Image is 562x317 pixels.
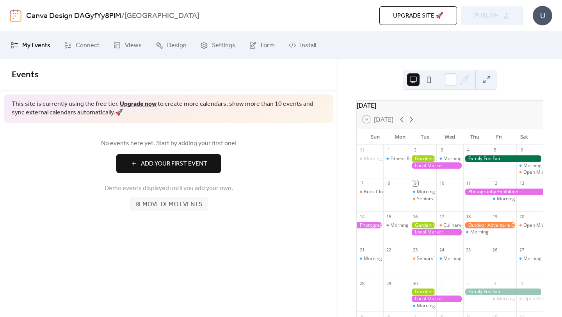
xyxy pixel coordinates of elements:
div: 15 [386,214,391,219]
div: 2 [466,280,471,286]
div: Photography Exhibition [463,189,543,195]
a: My Events [5,35,56,56]
div: Gardening Workshop [410,289,436,295]
div: 14 [359,214,365,219]
div: U [533,6,552,25]
div: Mon [388,129,413,145]
div: Morning Yoga Bliss [443,255,485,262]
div: Family Fun Fair [463,289,543,295]
div: Morning Yoga Bliss [443,155,485,162]
span: My Events [22,41,50,50]
div: 29 [386,280,391,286]
div: 16 [412,214,418,219]
div: 10 [439,180,445,186]
span: No events here yet. Start by adding your first one! [12,139,325,148]
div: 8 [386,180,391,186]
div: 22 [386,247,391,253]
span: Settings [212,41,235,50]
div: 19 [492,214,498,219]
div: 2 [412,147,418,153]
div: Morning Yoga Bliss [463,229,490,235]
div: Open Mic Night [516,169,543,176]
b: [GEOGRAPHIC_DATA] [124,9,199,23]
span: Connect [76,41,100,50]
button: Upgrade site 🚀 [379,6,457,25]
div: Open Mic Night [523,296,557,302]
span: Design [167,41,187,50]
div: Photography Exhibition [357,222,383,229]
div: 13 [519,180,525,186]
div: Outdoor Adventure Day [463,222,516,229]
div: 21 [359,247,365,253]
div: Open Mic Night [523,169,557,176]
div: 25 [466,247,471,253]
div: 9 [412,180,418,186]
div: Seniors' Social Tea [417,255,458,262]
img: logo [10,9,21,22]
div: Morning Yoga Bliss [410,189,436,195]
div: Sun [363,129,388,145]
div: Gardening Workshop [410,155,436,162]
div: Local Market [410,296,463,302]
div: Seniors' Social Tea [410,196,436,202]
div: 7 [359,180,365,186]
div: Wed [438,129,462,145]
div: Sat [512,129,537,145]
div: 12 [492,180,498,186]
div: Family Fun Fair [463,155,543,162]
span: Events [12,66,39,84]
div: Morning Yoga Bliss [497,296,539,302]
div: Gardening Workshop [410,222,436,229]
div: Morning Yoga Bliss [516,255,543,262]
div: Open Mic Night [516,222,543,229]
div: 24 [439,247,445,253]
div: Fitness Bootcamp [390,155,429,162]
div: 28 [359,280,365,286]
a: Views [107,35,148,56]
div: 27 [519,247,525,253]
span: Demo events displayed until you add your own. [105,184,233,193]
div: Morning Yoga Bliss [364,255,405,262]
div: Morning Yoga Bliss [357,155,383,162]
div: Morning Yoga Bliss [516,162,543,169]
button: Add Your First Event [116,154,221,173]
div: Morning Yoga Bliss [417,189,459,195]
span: This site is currently using the free tier. to create more calendars, show more than 10 events an... [12,100,325,118]
div: Morning Yoga Bliss [390,222,432,229]
a: Upgrade now [120,98,157,110]
a: Add Your First Event [12,154,325,173]
div: Seniors' Social Tea [410,255,436,262]
div: Morning Yoga Bliss [490,196,516,202]
div: 6 [519,147,525,153]
div: Thu [462,129,487,145]
div: Morning Yoga Bliss [436,155,463,162]
div: 17 [439,214,445,219]
b: / [121,9,124,23]
div: Fitness Bootcamp [383,155,410,162]
div: Seniors' Social Tea [417,196,458,202]
div: Morning Yoga Bliss [470,229,512,235]
div: 5 [492,147,498,153]
div: Morning Yoga Bliss [357,255,383,262]
div: 11 [466,180,471,186]
span: Form [261,41,275,50]
span: Upgrade site 🚀 [393,11,443,21]
span: Remove demo events [135,200,202,209]
div: Open Mic Night [516,296,543,302]
div: Fri [487,129,512,145]
button: Remove demo events [130,197,208,211]
a: Canva Design DAGyfYy8PlM [26,9,121,23]
div: Local Market [410,162,463,169]
div: Tue [413,129,438,145]
div: Book Club Gathering [357,189,383,195]
div: 30 [412,280,418,286]
div: Morning Yoga Bliss [364,155,405,162]
div: 1 [386,147,391,153]
div: Local Market [410,229,463,235]
div: 26 [492,247,498,253]
div: Morning Yoga Bliss [383,222,410,229]
div: Culinary Cooking Class [436,222,463,229]
div: 1 [439,280,445,286]
div: Morning Yoga Bliss [417,303,459,309]
div: 3 [492,280,498,286]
